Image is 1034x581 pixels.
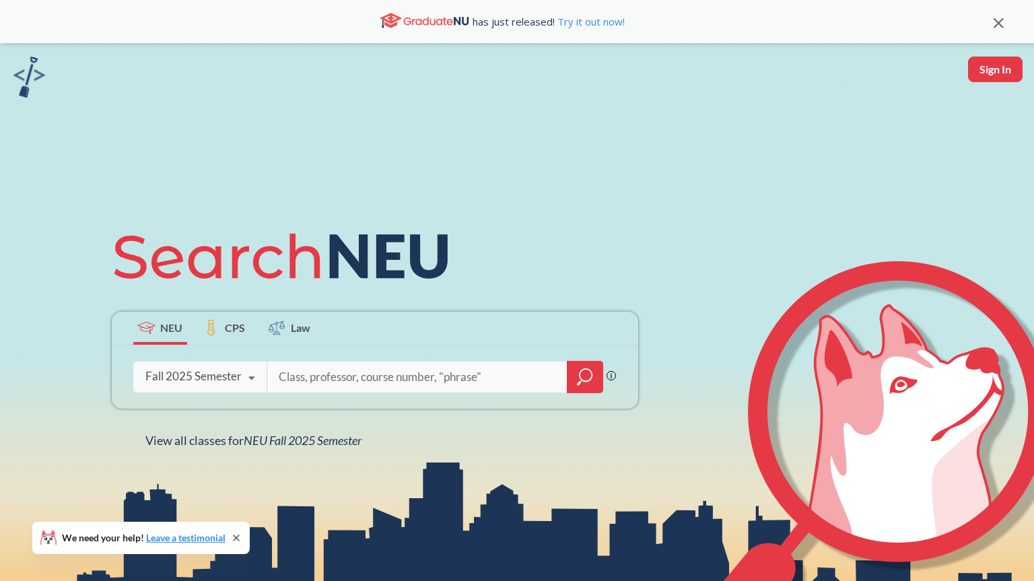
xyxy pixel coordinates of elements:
span: View all classes for [145,433,361,448]
span: Law [291,320,310,335]
span: has just released! [473,14,625,29]
span: We need your help! [62,533,226,543]
span: NEU Fall 2025 Semester [244,433,361,448]
span: NEU [160,320,182,335]
a: Leave a testimonial [146,532,226,543]
div: magnifying glass [567,361,603,393]
a: sandbox logo [13,57,45,102]
button: Sign In [968,57,1023,82]
a: Try it out now! [555,15,625,28]
svg: magnifying glass [577,368,593,386]
div: Fall 2025 Semester [145,369,242,384]
span: CPS [225,320,245,335]
img: sandbox logo [13,57,45,98]
input: Class, professor, course number, "phrase" [277,363,557,391]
